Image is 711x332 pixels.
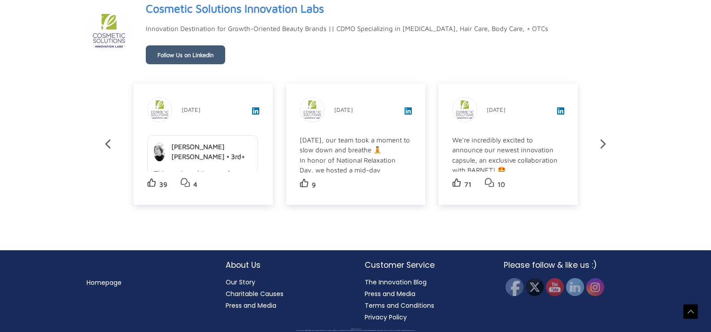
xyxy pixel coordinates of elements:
[87,278,122,287] a: Homepage
[193,178,197,191] p: 4
[504,259,625,271] h2: Please follow & like us :)
[365,313,407,322] a: Privacy Policy
[300,135,410,287] div: [DATE], our team took a moment to slow down and breathe 🧘 In honor of National Relaxation Day, we...
[365,278,427,287] a: The Innovation Blog
[16,330,695,331] div: All material on this Website, including design, text, images, logos and sounds, are owned by Cosm...
[226,278,255,287] a: Our Story
[312,179,316,191] p: 9
[506,278,523,296] img: Facebook
[252,108,259,116] a: View post on LinkedIn
[365,259,486,271] h2: Customer Service
[159,178,167,191] p: 39
[365,276,486,323] nav: Customer Service
[464,178,471,191] p: 71
[497,178,505,191] p: 10
[300,97,324,122] img: sk-post-userpic
[182,104,201,115] p: [DATE]
[557,108,564,116] a: View post on LinkedIn
[87,9,131,53] img: sk-header-picture
[171,142,251,162] p: [PERSON_NAME] [PERSON_NAME] • 3rd+
[148,97,172,122] img: sk-post-userpic
[487,104,506,115] p: [DATE]
[226,259,347,271] h2: About Us
[405,108,412,116] a: View post on LinkedIn
[526,278,544,296] img: Twitter
[226,301,276,310] a: Press and Media
[334,104,353,115] p: [DATE]
[226,289,284,298] a: Charitable Causes
[154,142,166,161] img: sk-shared-userpic
[453,97,477,122] img: sk-post-userpic
[226,276,347,311] nav: About Us
[87,277,208,288] nav: Menu
[365,289,415,298] a: Press and Media
[365,301,434,310] a: Terms and Conditions
[146,45,225,64] a: Follow Us on LinkedIn
[146,22,548,35] p: Innovation Destination for Growth-Oriented Beauty Brands || CDMO Specializing in [MEDICAL_DATA], ...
